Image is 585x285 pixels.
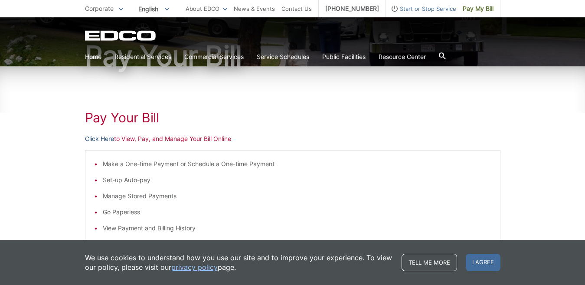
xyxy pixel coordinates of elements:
[85,30,157,41] a: EDCD logo. Return to the homepage.
[85,5,114,12] span: Corporate
[186,4,227,13] a: About EDCO
[184,52,244,62] a: Commercial Services
[103,159,491,169] li: Make a One-time Payment or Schedule a One-time Payment
[114,52,171,62] a: Residential Services
[379,52,426,62] a: Resource Center
[103,223,491,233] li: View Payment and Billing History
[463,4,493,13] span: Pay My Bill
[85,253,393,272] p: We use cookies to understand how you use our site and to improve your experience. To view our pol...
[85,134,500,144] p: to View, Pay, and Manage Your Bill Online
[103,191,491,201] li: Manage Stored Payments
[257,52,309,62] a: Service Schedules
[85,134,114,144] a: Click Here
[85,110,500,125] h1: Pay Your Bill
[85,52,101,62] a: Home
[234,4,275,13] a: News & Events
[281,4,312,13] a: Contact Us
[322,52,366,62] a: Public Facilities
[85,42,500,70] h1: Pay Your Bill
[466,254,500,271] span: I agree
[402,254,457,271] a: Tell me more
[103,207,491,217] li: Go Paperless
[103,175,491,185] li: Set-up Auto-pay
[132,2,176,16] span: English
[171,262,218,272] a: privacy policy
